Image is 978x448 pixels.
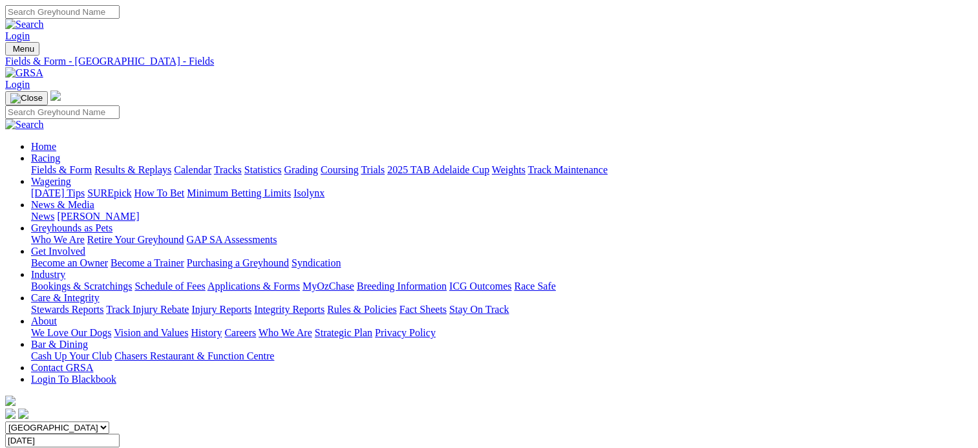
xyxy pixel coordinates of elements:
a: Fields & Form [31,164,92,175]
a: Schedule of Fees [134,281,205,292]
a: Become an Owner [31,257,108,268]
a: Strategic Plan [315,327,372,338]
input: Search [5,105,120,119]
a: Vision and Values [114,327,188,338]
a: Who We Are [259,327,312,338]
div: Industry [31,281,973,292]
a: Fact Sheets [399,304,447,315]
a: Bar & Dining [31,339,88,350]
a: Contact GRSA [31,362,93,373]
a: Get Involved [31,246,85,257]
a: History [191,327,222,338]
a: Care & Integrity [31,292,100,303]
a: Coursing [321,164,359,175]
a: Breeding Information [357,281,447,292]
div: Get Involved [31,257,973,269]
a: Stewards Reports [31,304,103,315]
div: News & Media [31,211,973,222]
a: Track Maintenance [528,164,608,175]
img: Search [5,119,44,131]
img: GRSA [5,67,43,79]
div: About [31,327,973,339]
a: [DATE] Tips [31,187,85,198]
a: Minimum Betting Limits [187,187,291,198]
a: Tracks [214,164,242,175]
button: Toggle navigation [5,91,48,105]
a: Results & Replays [94,164,171,175]
a: Industry [31,269,65,280]
a: Racing [31,153,60,164]
a: 2025 TAB Adelaide Cup [387,164,489,175]
a: Fields & Form - [GEOGRAPHIC_DATA] - Fields [5,56,973,67]
a: Login [5,30,30,41]
a: About [31,315,57,326]
a: How To Bet [134,187,185,198]
a: News & Media [31,199,94,210]
a: Privacy Policy [375,327,436,338]
a: Race Safe [514,281,555,292]
a: Trials [361,164,385,175]
a: Rules & Policies [327,304,397,315]
a: Bookings & Scratchings [31,281,132,292]
input: Search [5,5,120,19]
a: Greyhounds as Pets [31,222,112,233]
a: Stay On Track [449,304,509,315]
a: Purchasing a Greyhound [187,257,289,268]
a: Weights [492,164,526,175]
a: Integrity Reports [254,304,324,315]
a: News [31,211,54,222]
a: Track Injury Rebate [106,304,189,315]
a: Home [31,141,56,152]
button: Toggle navigation [5,42,39,56]
div: Bar & Dining [31,350,973,362]
a: Injury Reports [191,304,251,315]
a: Isolynx [293,187,324,198]
a: Wagering [31,176,71,187]
a: MyOzChase [303,281,354,292]
a: Careers [224,327,256,338]
img: Close [10,93,43,103]
div: Racing [31,164,973,176]
a: Retire Your Greyhound [87,234,184,245]
a: GAP SA Assessments [187,234,277,245]
div: Greyhounds as Pets [31,234,973,246]
img: twitter.svg [18,409,28,419]
a: Grading [284,164,318,175]
img: facebook.svg [5,409,16,419]
a: We Love Our Dogs [31,327,111,338]
input: Select date [5,434,120,447]
div: Care & Integrity [31,304,973,315]
div: Wagering [31,187,973,199]
a: Cash Up Your Club [31,350,112,361]
a: Calendar [174,164,211,175]
a: Syndication [292,257,341,268]
img: logo-grsa-white.png [50,91,61,101]
img: Search [5,19,44,30]
a: Become a Trainer [111,257,184,268]
a: Login [5,79,30,90]
a: SUREpick [87,187,131,198]
a: Who We Are [31,234,85,245]
a: Statistics [244,164,282,175]
a: Applications & Forms [207,281,300,292]
a: ICG Outcomes [449,281,511,292]
span: Menu [13,44,34,54]
img: logo-grsa-white.png [5,396,16,406]
a: Login To Blackbook [31,374,116,385]
a: Chasers Restaurant & Function Centre [114,350,274,361]
a: [PERSON_NAME] [57,211,139,222]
